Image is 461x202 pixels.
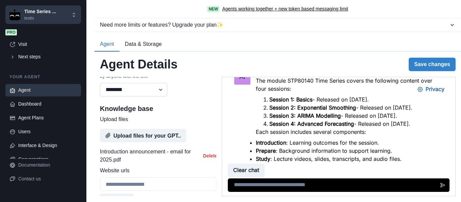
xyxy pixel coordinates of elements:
[34,61,221,69] li: : Learning outcomes for the session.
[34,78,221,86] li: : Lecture videos, slides, transcripts, and audio files.
[47,19,90,26] strong: Session 1: Basics
[9,9,20,20] img: Chakra UI
[222,77,455,196] iframe: Agent Chat
[222,5,348,12] a: Agents working together + new token based messaging limit
[47,43,132,50] strong: Session 4: Advanced Forecasting
[207,6,219,12] span: New
[18,162,77,169] div: Documentation
[18,87,77,94] div: Agent
[6,86,43,100] button: Clear chat
[34,78,48,85] strong: Study
[190,5,228,19] button: Privacy Settings
[100,167,212,175] label: Website urls
[5,159,81,171] a: Documentation
[100,57,178,71] h2: Agent Details
[18,128,77,135] div: Users
[204,153,216,158] button: Delete
[18,175,77,182] div: Contact us
[24,8,56,15] p: Time Series ...
[100,21,449,29] div: Need more limits or features? Upgrade your plan ✨
[18,53,77,60] div: Next steps
[34,69,221,78] li: : Background information to support learning.
[214,101,227,115] button: Send message
[5,74,81,80] p: Your agent
[100,105,216,113] h2: Knowledge base
[94,37,119,52] button: Agent
[18,142,77,149] div: Interface & Design
[18,41,77,48] div: Visit
[47,34,221,42] li: - Released on [DATE].
[409,58,456,71] button: Save changes
[5,29,17,35] span: Pro
[24,15,56,21] p: testts
[47,35,119,42] strong: Session 3: ARIMA Modelling
[47,18,221,26] li: - Released on [DATE].
[34,70,54,77] strong: Prepare
[47,42,221,51] li: - Released on [DATE].
[100,148,201,164] p: Introduction announcement - email for 2025.pdf
[119,37,167,52] button: Data & Storage
[5,5,81,24] button: Chakra UITime Series ...testts
[34,51,221,59] p: Each session includes several components:
[94,18,461,32] button: Need more limits or features? Upgrade your plan✨
[47,26,221,34] li: - Released on [DATE].
[47,27,134,34] strong: Session 2: Exponential Smoothing
[18,156,77,163] div: Conversations
[100,129,186,142] button: Upload files for your GPT..
[100,115,212,123] label: Upload files
[18,114,77,121] div: Agent Plans
[34,62,64,69] strong: Introduction
[18,100,77,108] div: Dashboard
